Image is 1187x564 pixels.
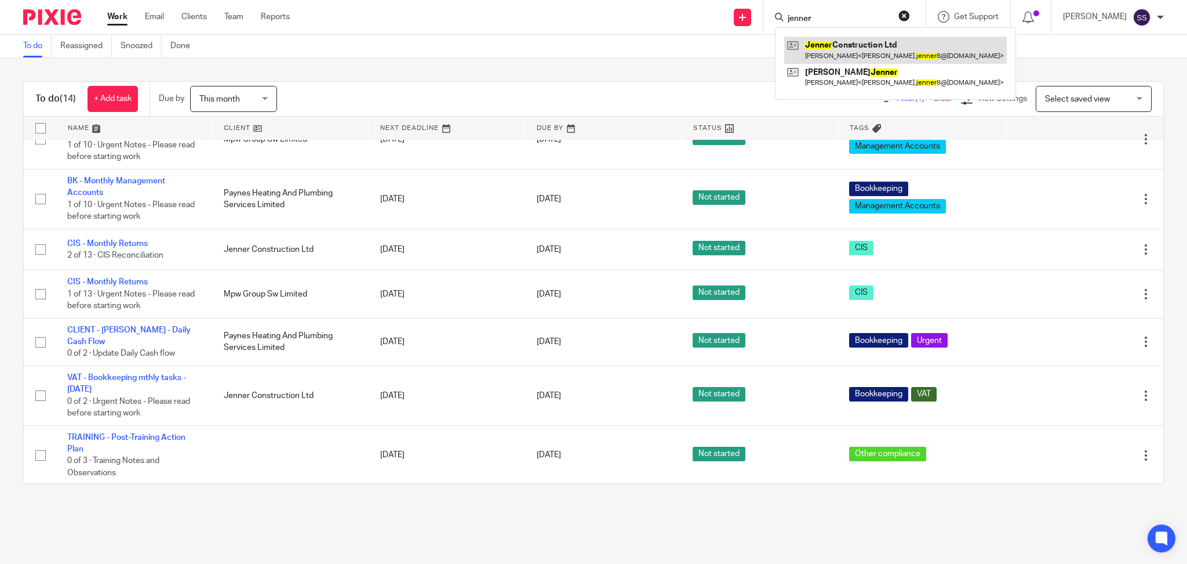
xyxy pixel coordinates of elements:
span: Not started [693,285,745,300]
td: [DATE] [369,366,525,425]
a: Work [107,11,128,23]
span: This month [199,95,240,103]
td: Jenner Construction Ltd [212,229,369,270]
a: To do [23,35,52,57]
span: [DATE] [537,195,561,203]
a: Reports [261,11,290,23]
p: [PERSON_NAME] [1063,11,1127,23]
span: [DATE] [537,451,561,460]
span: 0 of 3 · Training Notes and Observations [67,457,159,478]
span: [DATE] [537,392,561,400]
img: svg%3E [1133,8,1151,27]
td: Jenner Construction Ltd [212,366,369,425]
span: Management Accounts [849,139,946,154]
td: Paynes Heating And Plumbing Services Limited [212,318,369,366]
span: CIS [849,285,873,300]
span: Bookkeeping [849,387,908,402]
td: [DATE] [369,318,525,366]
button: Clear [898,10,910,21]
a: CIS - Monthly Returns [67,278,148,286]
span: CIS [849,241,873,255]
a: CLIENT - [PERSON_NAME] - Daily Cash Flow [67,326,191,346]
span: [DATE] [537,290,561,298]
td: Mpw Group Sw Limited [212,270,369,318]
a: Done [170,35,199,57]
a: VAT - Bookkeeping mthly tasks - [DATE] [67,374,186,393]
td: [DATE] [369,229,525,270]
h1: To do [35,93,76,105]
a: Snoozed [121,35,162,57]
span: 2 of 13 · CIS Reconciliation [67,251,163,259]
span: Get Support [954,13,999,21]
span: Not started [693,333,745,348]
span: Not started [693,447,745,461]
span: [DATE] [537,338,561,346]
span: Not started [693,241,745,255]
span: 1 of 10 · Urgent Notes - Please read before starting work [67,141,195,161]
td: Paynes Heating And Plumbing Services Limited [212,169,369,229]
img: Pixie [23,9,81,25]
span: VAT [911,387,937,402]
p: Due by [159,93,184,104]
a: BK - Monthly Management Accounts [67,177,165,197]
a: Email [145,11,164,23]
span: 1 of 10 · Urgent Notes - Please read before starting work [67,201,195,221]
a: Clients [181,11,207,23]
input: Search [787,14,891,24]
span: Select saved view [1045,95,1110,103]
span: 0 of 2 · Urgent Notes - Please read before starting work [67,397,190,418]
span: 0 of 2 · Update Daily Cash flow [67,350,175,358]
a: CIS - Monthly Returns [67,240,148,248]
a: + Add task [88,86,138,112]
td: [DATE] [369,270,525,318]
span: 1 of 13 · Urgent Notes - Please read before starting work [67,290,195,310]
td: [DATE] [369,169,525,229]
span: Management Accounts [849,199,946,214]
a: Team [224,11,243,23]
span: Urgent [911,333,948,348]
span: Not started [693,190,745,205]
span: [DATE] [537,245,561,254]
span: Other compliance [849,447,926,461]
span: Bookkeeping [849,333,908,348]
a: Reassigned [60,35,112,57]
span: Tags [850,125,869,131]
td: [DATE] [369,425,525,485]
span: (14) [60,94,76,103]
span: Not started [693,387,745,402]
a: TRAINING - Post-Training Action Plan [67,433,185,453]
span: Bookkeeping [849,182,908,196]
